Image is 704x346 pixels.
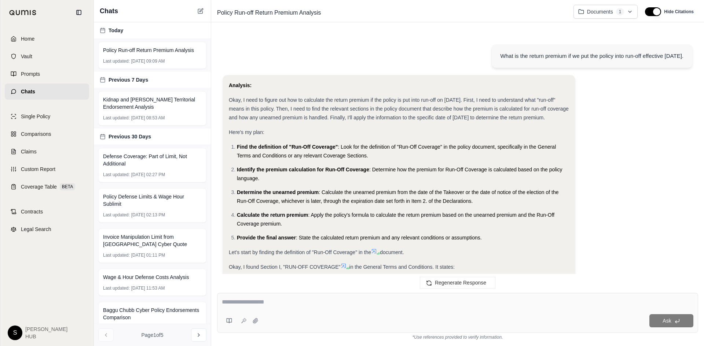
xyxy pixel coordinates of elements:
[109,27,123,34] span: Today
[663,318,671,324] span: Ask
[237,144,556,159] span: : Look for the definition of "Run-Off Coverage" in the policy document, specifically in the Gener...
[435,280,486,286] span: Regenerate Response
[8,325,22,340] div: S
[103,115,130,121] span: Last updated:
[21,165,55,173] span: Custom Report
[9,10,37,15] img: Qumis Logo
[214,7,324,19] span: Policy Run-off Return Premium Analysis
[131,172,165,178] span: [DATE] 02:27 PM
[103,274,189,281] span: Wage & Hour Defense Costs Analysis
[73,7,85,18] button: Collapse sidebar
[131,285,165,291] span: [DATE] 11:53 AM
[103,46,194,54] span: Policy Run-off Return Premium Analysis
[5,204,89,220] a: Contracts
[103,285,130,291] span: Last updated:
[237,212,554,227] span: : Apply the policy's formula to calculate the return premium based on the unearned premium and th...
[214,7,568,19] div: Edit Title
[131,212,165,218] span: [DATE] 02:13 PM
[103,58,130,64] span: Last updated:
[229,249,371,255] span: Let's start by finding the definition of "Run-Off Coverage" in the
[5,144,89,160] a: Claims
[229,82,252,88] strong: Analysis:
[229,97,569,120] span: Okay, I need to figure out how to calculate the return premium if the policy is put into run-off ...
[60,183,75,190] span: BETA
[103,172,130,178] span: Last updated:
[25,325,67,333] span: [PERSON_NAME]
[349,264,455,270] span: in the General Terms and Conditions. It states:
[380,249,404,255] span: document.
[21,88,35,95] span: Chats
[5,48,89,64] a: Vault
[109,133,151,140] span: Previous 30 Days
[103,193,202,208] span: Policy Defense Limits & Wage Hour Sublimit
[103,212,130,218] span: Last updated:
[103,96,202,111] span: Kidnap and [PERSON_NAME] Territorial Endorsement Analysis
[5,108,89,124] a: Single Policy
[5,83,89,100] a: Chats
[5,66,89,82] a: Prompts
[5,179,89,195] a: Coverage TableBETA
[196,7,205,15] button: New Chat
[420,277,495,289] button: Regenerate Response
[237,167,562,181] span: : Determine how the premium for Run-Off Coverage is calculated based on the policy language.
[237,144,338,150] span: Find the definition of "Run-Off Coverage"
[587,8,613,15] span: Documents
[21,70,40,78] span: Prompts
[5,221,89,237] a: Legal Search
[616,8,624,15] span: 1
[103,233,202,248] span: Invoice Manipulation Limit from [GEOGRAPHIC_DATA] Cyber Quote
[100,6,118,16] span: Chats
[237,235,296,241] span: Provide the final answer
[131,115,165,121] span: [DATE] 08:53 AM
[5,161,89,177] a: Custom Report
[103,306,202,321] span: Baggu Chubb Cyber Policy Endorsements Comparison
[131,252,165,258] span: [DATE] 01:11 PM
[237,189,559,204] span: : Calculate the unearned premium from the date of the Takeover or the date of notice of the elect...
[573,5,638,19] button: Documents1
[21,35,34,42] span: Home
[229,264,341,270] span: Okay, I found Section I, "RUN-OFF COVERAGE"
[500,52,683,60] div: What is the return premium if we put the policy into run-off effective [DATE].
[237,189,319,195] span: Determine the unearned premium
[5,31,89,47] a: Home
[21,113,50,120] span: Single Policy
[5,126,89,142] a: Comparisons
[237,167,369,172] span: Identify the premium calculation for Run-Off Coverage
[21,208,43,215] span: Contracts
[21,130,51,138] span: Comparisons
[217,333,698,340] div: *Use references provided to verify information.
[21,183,57,190] span: Coverage Table
[109,76,148,83] span: Previous 7 Days
[237,212,308,218] span: Calculate the return premium
[21,53,32,60] span: Vault
[131,58,165,64] span: [DATE] 09:09 AM
[21,148,37,155] span: Claims
[296,235,482,241] span: : State the calculated return premium and any relevant conditions or assumptions.
[103,252,130,258] span: Last updated:
[664,9,694,15] span: Hide Citations
[103,153,202,167] span: Defense Coverage: Part of Limit, Not Additional
[142,331,164,339] span: Page 1 of 5
[21,226,51,233] span: Legal Search
[649,314,693,327] button: Ask
[229,129,264,135] span: Here's my plan:
[25,333,67,340] span: HUB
